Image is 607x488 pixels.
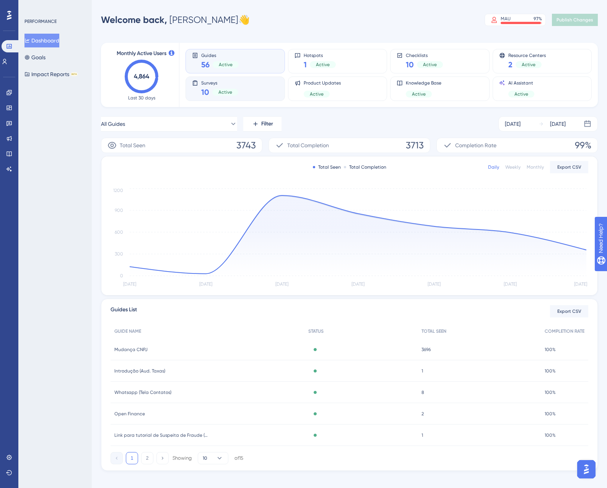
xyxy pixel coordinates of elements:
[111,305,137,317] span: Guides List
[550,119,566,129] div: [DATE]
[304,59,307,70] span: 1
[141,452,153,464] button: 2
[545,411,556,417] span: 100%
[261,119,273,129] span: Filter
[101,14,250,26] div: [PERSON_NAME] 👋
[575,458,598,481] iframe: UserGuiding AI Assistant Launcher
[115,229,123,235] tspan: 600
[134,73,150,80] text: 4,864
[115,208,123,213] tspan: 900
[128,95,155,101] span: Last 30 days
[114,328,141,334] span: GUIDE NAME
[201,80,238,85] span: Surveys
[406,59,414,70] span: 10
[287,141,329,150] span: Total Completion
[126,452,138,464] button: 1
[219,62,233,68] span: Active
[218,89,232,95] span: Active
[201,52,239,58] span: Guides
[550,161,588,173] button: Export CSV
[234,455,243,462] div: of 15
[304,80,341,86] span: Product Updates
[545,328,584,334] span: COMPLETION RATE
[123,281,136,287] tspan: [DATE]
[545,368,556,374] span: 100%
[120,141,145,150] span: Total Seen
[522,62,535,68] span: Active
[508,80,534,86] span: AI Assistant
[550,305,588,317] button: Export CSV
[24,67,78,81] button: Impact ReportsBETA
[545,389,556,395] span: 100%
[488,164,499,170] div: Daily
[514,91,528,97] span: Active
[304,52,336,58] span: Hotspots
[310,91,324,97] span: Active
[406,139,424,151] span: 3713
[117,49,166,58] span: Monthly Active Users
[504,281,517,287] tspan: [DATE]
[428,281,441,287] tspan: [DATE]
[534,16,542,22] div: 97 %
[114,368,165,374] span: Introdução (Aud. Taxas)
[501,16,511,22] div: MAU
[316,62,330,68] span: Active
[24,34,59,47] button: Dashboard
[421,389,424,395] span: 8
[545,346,556,353] span: 100%
[115,251,123,257] tspan: 300
[18,2,48,11] span: Need Help?
[505,164,521,170] div: Weekly
[24,18,57,24] div: PERFORMANCE
[120,273,123,278] tspan: 0
[201,59,210,70] span: 56
[421,368,423,374] span: 1
[423,62,437,68] span: Active
[557,308,581,314] span: Export CSV
[114,346,148,353] span: Mudança CNPJ
[114,389,171,395] span: Whatsapp (Tela Contatos)
[308,328,324,334] span: STATUS
[344,164,386,170] div: Total Completion
[199,281,212,287] tspan: [DATE]
[421,328,446,334] span: TOTAL SEEN
[505,119,521,129] div: [DATE]
[575,139,591,151] span: 99%
[24,50,46,64] button: Goals
[114,411,145,417] span: Open Finance
[203,455,207,461] span: 10
[275,281,288,287] tspan: [DATE]
[114,432,210,438] span: Link para tutorial de Suspeita de Fraude (Apenas ITA)
[557,164,581,170] span: Export CSV
[101,119,125,129] span: All Guides
[508,52,546,58] span: Resource Centers
[406,52,443,58] span: Checklists
[455,141,496,150] span: Completion Rate
[527,164,544,170] div: Monthly
[71,72,78,76] div: BETA
[201,87,209,98] span: 10
[508,59,513,70] span: 2
[101,14,167,25] span: Welcome back,
[545,432,556,438] span: 100%
[552,14,598,26] button: Publish Changes
[412,91,426,97] span: Active
[352,281,365,287] tspan: [DATE]
[243,116,282,132] button: Filter
[421,432,423,438] span: 1
[406,80,441,86] span: Knowledge Base
[172,455,192,462] div: Showing
[313,164,341,170] div: Total Seen
[198,452,228,464] button: 10
[113,188,123,193] tspan: 1200
[574,281,587,287] tspan: [DATE]
[421,411,424,417] span: 2
[557,17,593,23] span: Publish Changes
[101,116,237,132] button: All Guides
[236,139,256,151] span: 3743
[421,346,431,353] span: 3696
